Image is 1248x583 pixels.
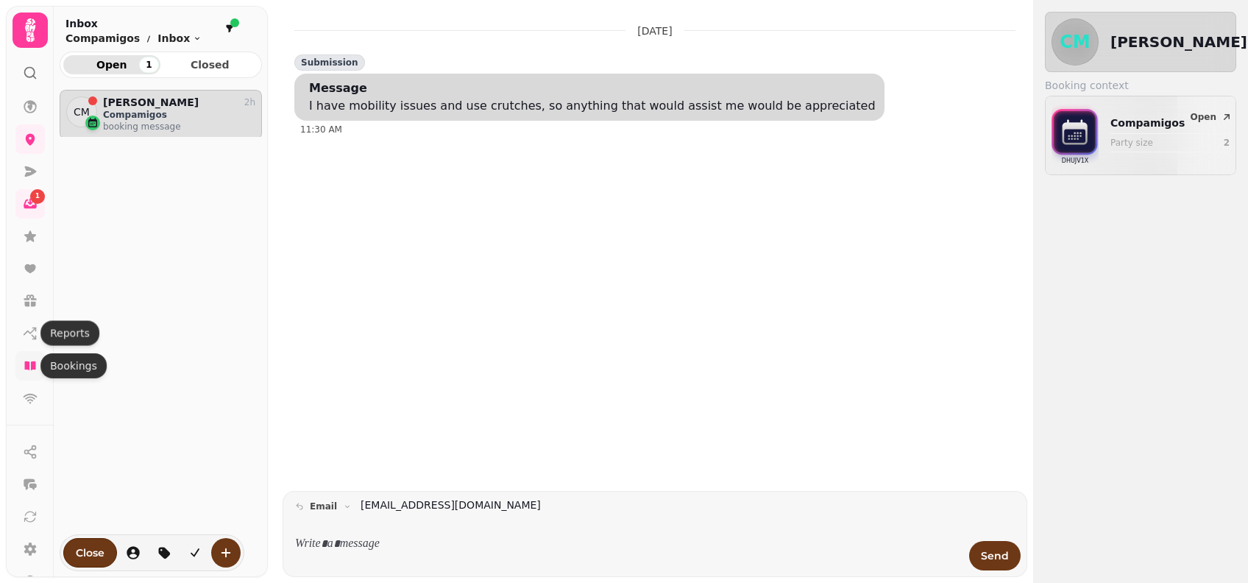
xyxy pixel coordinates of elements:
[35,191,40,202] span: 1
[15,189,45,219] a: 1
[174,60,247,70] span: Closed
[1062,154,1088,169] p: DHUJV1X
[63,55,160,74] button: Open1
[361,498,541,513] a: [EMAIL_ADDRESS][DOMAIN_NAME]
[309,79,367,97] div: Message
[1224,137,1230,149] p: 2
[103,121,255,132] p: booking message
[1191,113,1216,121] span: Open
[40,353,107,378] div: Bookings
[103,96,199,109] p: [PERSON_NAME]
[162,55,259,74] button: Closed
[40,321,99,346] div: Reports
[211,538,241,568] button: create-convo
[294,54,365,71] div: Submission
[244,96,255,108] p: 2h
[74,105,90,119] span: CM
[289,498,358,515] button: email
[1045,78,1236,93] label: Booking context
[75,60,149,70] span: Open
[157,31,202,46] button: Inbox
[221,20,238,38] button: filter
[65,16,202,31] h2: Inbox
[76,548,104,558] span: Close
[969,541,1021,570] button: Send
[63,538,117,568] button: Close
[300,124,980,135] div: 11:30 AM
[981,551,1009,561] span: Send
[637,24,672,38] p: [DATE]
[1052,102,1099,166] img: bookings-icon
[1110,116,1194,130] p: Compamigos
[139,57,158,73] div: 1
[60,90,262,570] div: grid
[309,97,876,115] div: I have mobility issues and use crutches, so anything that would assist me would be appreciated
[103,109,255,121] p: Compamigos
[149,538,179,568] button: tag-thread
[1110,32,1247,52] h2: [PERSON_NAME]
[1060,33,1091,51] span: CM
[65,31,202,46] nav: breadcrumb
[65,31,140,46] p: Compamigos
[1052,102,1230,169] div: bookings-iconDHUJV1XCompamigosParty size2Open
[1110,137,1194,149] p: Party size
[1185,108,1238,126] button: Open
[180,538,210,568] button: is-read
